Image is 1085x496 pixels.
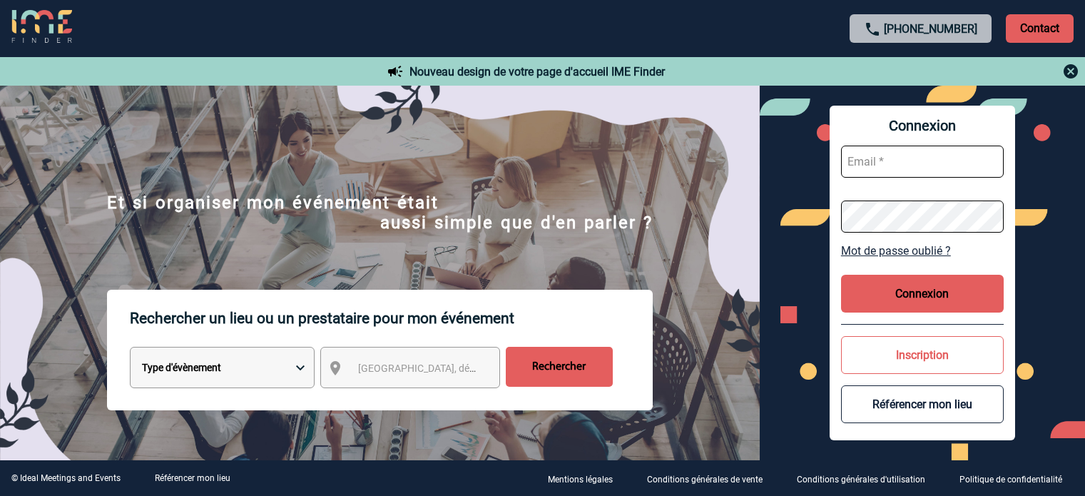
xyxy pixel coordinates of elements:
[841,244,1004,258] a: Mot de passe oublié ?
[1006,14,1074,43] p: Contact
[636,472,785,485] a: Conditions générales de vente
[841,336,1004,374] button: Inscription
[841,146,1004,178] input: Email *
[785,472,948,485] a: Conditions générales d'utilisation
[155,473,230,483] a: Référencer mon lieu
[864,21,881,38] img: call-24-px.png
[959,475,1062,485] p: Politique de confidentialité
[506,347,613,387] input: Rechercher
[841,385,1004,423] button: Référencer mon lieu
[841,275,1004,313] button: Connexion
[536,472,636,485] a: Mentions légales
[358,363,556,374] span: [GEOGRAPHIC_DATA], département, région...
[841,117,1004,134] span: Connexion
[130,290,653,347] p: Rechercher un lieu ou un prestataire pour mon événement
[548,475,613,485] p: Mentions légales
[948,472,1085,485] a: Politique de confidentialité
[797,475,925,485] p: Conditions générales d'utilisation
[647,475,763,485] p: Conditions générales de vente
[11,473,121,483] div: © Ideal Meetings and Events
[884,22,977,36] a: [PHONE_NUMBER]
